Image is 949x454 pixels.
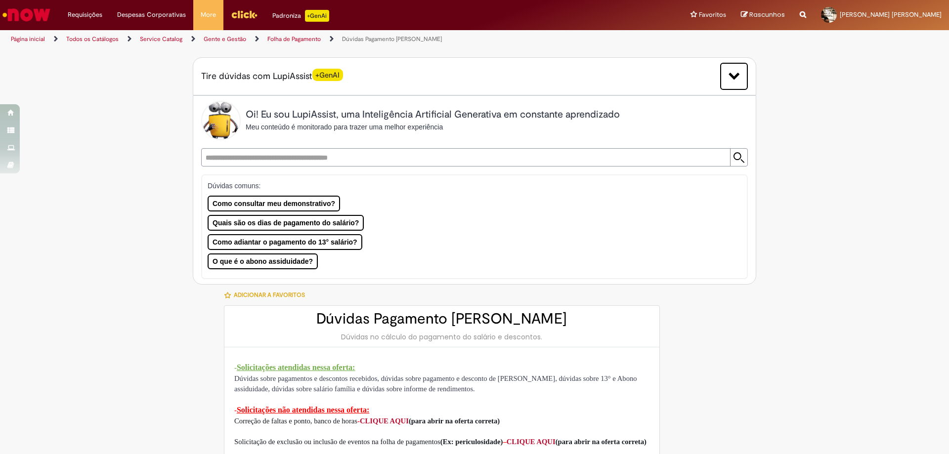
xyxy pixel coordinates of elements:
span: - [234,406,237,414]
span: Favoritos [699,10,726,20]
span: Tire dúvidas com LupiAssist [201,70,343,83]
img: ServiceNow [1,5,52,25]
span: (para abrir na oferta correta) [409,417,500,425]
div: Padroniza [272,10,329,22]
span: Adicionar a Favoritos [234,291,305,299]
p: Dúvidas comuns: [208,181,728,191]
span: Requisições [68,10,102,20]
span: More [201,10,216,20]
a: Rascunhos [741,10,785,20]
div: Dúvidas no cálculo do pagamento do salário e descontos. [234,332,649,342]
span: - [357,417,360,425]
a: Service Catalog [140,35,182,43]
span: – [503,438,506,446]
span: (para abrir na oferta correta) [556,438,647,446]
button: Como consultar meu demonstrativo? [208,196,340,211]
span: - [234,364,237,371]
span: Correção de faltas e ponto, banco de horas [234,417,357,425]
p: Dúvidas sobre pagamentos e descontos recebidos, dúvidas sobre pagamento e desconto de [PERSON_NAM... [234,373,649,394]
span: Rascunhos [749,10,785,19]
a: Folha de Pagamento [267,35,321,43]
a: CLIQUE AQUI [360,417,409,425]
span: Solicitações atendidas nessa oferta: [237,363,355,371]
h2: Dúvidas Pagamento [PERSON_NAME] [234,311,649,327]
button: Adicionar a Favoritos [224,285,310,305]
span: +GenAI [312,69,343,81]
a: Dúvidas Pagamento [PERSON_NAME] [342,35,442,43]
h2: Oi! Eu sou LupiAssist, uma Inteligência Artificial Generativa em constante aprendizado [246,109,620,120]
span: Despesas Corporativas [117,10,186,20]
span: (Ex: periculosidade) [440,438,647,446]
a: CLIQUE AQUI [507,438,556,446]
button: Quais são os dias de pagamento do salário? [208,215,364,231]
span: Meu conteúdo é monitorado para trazer uma melhor experiência [246,123,443,131]
ul: Trilhas de página [7,30,625,48]
a: Gente e Gestão [204,35,246,43]
span: Solicitações não atendidas nessa oferta: [237,406,369,414]
a: Todos os Catálogos [66,35,119,43]
img: click_logo_yellow_360x200.png [231,7,258,22]
a: Página inicial [11,35,45,43]
button: Como adiantar o pagamento do 13° salário? [208,234,362,250]
span: [PERSON_NAME] [PERSON_NAME] [840,10,942,19]
input: Submit [730,149,747,166]
button: O que é o abono assiduidade? [208,253,318,269]
img: Lupi [201,101,241,140]
span: Solicitação de exclusão ou inclusão de eventos na folha de pagamentos [234,438,440,446]
p: +GenAi [305,10,329,22]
